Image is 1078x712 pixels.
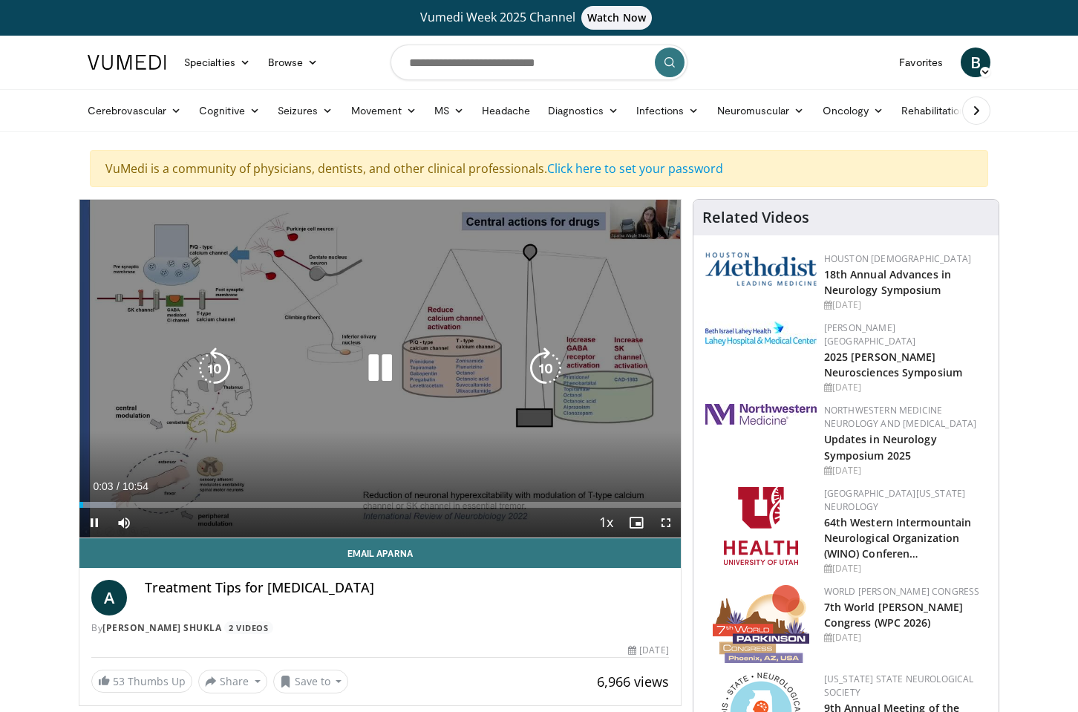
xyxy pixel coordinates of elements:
[814,96,893,125] a: Oncology
[890,48,952,77] a: Favorites
[88,55,166,70] img: VuMedi Logo
[425,96,473,125] a: MS
[113,674,125,688] span: 53
[175,48,259,77] a: Specialties
[651,508,681,538] button: Fullscreen
[90,6,988,30] a: Vumedi Week 2025 ChannelWatch Now
[824,252,971,265] a: Houston [DEMOGRAPHIC_DATA]
[91,580,127,615] a: A
[628,644,668,657] div: [DATE]
[198,670,267,693] button: Share
[713,585,809,663] img: 16fe1da8-a9a0-4f15-bd45-1dd1acf19c34.png.150x105_q85_autocrop_double_scale_upscale_version-0.2.png
[539,96,627,125] a: Diagnostics
[91,670,192,693] a: 53 Thumbs Up
[824,464,987,477] div: [DATE]
[79,502,681,508] div: Progress Bar
[420,9,658,25] span: Vumedi Week 2025 Channel
[117,480,120,492] span: /
[79,508,109,538] button: Pause
[102,621,221,634] a: [PERSON_NAME] Shukla
[824,267,951,297] a: 18th Annual Advances in Neurology Symposium
[145,580,669,596] h4: Treatment Tips for [MEDICAL_DATA]
[79,538,681,568] a: Email Aparna
[597,673,669,690] span: 6,966 views
[824,321,916,347] a: [PERSON_NAME][GEOGRAPHIC_DATA]
[824,600,963,630] a: 7th World [PERSON_NAME] Congress (WPC 2026)
[122,480,148,492] span: 10:54
[93,480,113,492] span: 0:03
[824,515,972,561] a: 64th Western Intermountain Neurological Organization (WINO) Conferen…
[824,585,980,598] a: World [PERSON_NAME] Congress
[91,621,669,635] div: By
[824,381,987,394] div: [DATE]
[273,670,349,693] button: Save to
[224,621,273,634] a: 2 Videos
[705,252,817,286] img: 5e4488cc-e109-4a4e-9fd9-73bb9237ee91.png.150x105_q85_autocrop_double_scale_upscale_version-0.2.png
[824,404,977,430] a: Northwestern Medicine Neurology and [MEDICAL_DATA]
[259,48,327,77] a: Browse
[621,508,651,538] button: Enable picture-in-picture mode
[892,96,974,125] a: Rehabilitation
[702,209,809,226] h4: Related Videos
[391,45,687,80] input: Search topics, interventions
[824,562,987,575] div: [DATE]
[824,432,937,462] a: Updates in Neurology Symposium 2025
[708,96,814,125] a: Neuromuscular
[79,200,681,538] video-js: Video Player
[581,6,652,30] span: Watch Now
[79,96,190,125] a: Cerebrovascular
[961,48,990,77] a: B
[547,160,723,177] a: Click here to set your password
[824,673,974,699] a: [US_STATE] State Neurological Society
[190,96,269,125] a: Cognitive
[627,96,708,125] a: Infections
[824,631,987,644] div: [DATE]
[705,404,817,425] img: 2a462fb6-9365-492a-ac79-3166a6f924d8.png.150x105_q85_autocrop_double_scale_upscale_version-0.2.jpg
[824,298,987,312] div: [DATE]
[90,150,988,187] div: VuMedi is a community of physicians, dentists, and other clinical professionals.
[269,96,342,125] a: Seizures
[592,508,621,538] button: Playback Rate
[705,321,817,346] img: e7977282-282c-4444-820d-7cc2733560fd.jpg.150x105_q85_autocrop_double_scale_upscale_version-0.2.jpg
[109,508,139,538] button: Mute
[824,487,966,513] a: [GEOGRAPHIC_DATA][US_STATE] Neurology
[724,487,798,565] img: f6362829-b0a3-407d-a044-59546adfd345.png.150x105_q85_autocrop_double_scale_upscale_version-0.2.png
[473,96,539,125] a: Headache
[824,350,962,379] a: 2025 [PERSON_NAME] Neurosciences Symposium
[342,96,426,125] a: Movement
